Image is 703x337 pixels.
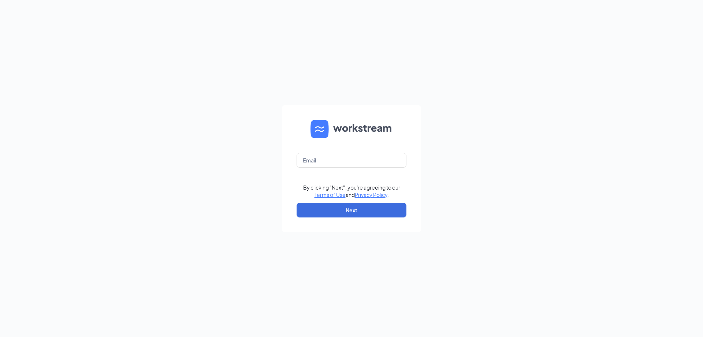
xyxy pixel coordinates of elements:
img: WS logo and Workstream text [310,120,393,138]
a: Privacy Policy [355,191,387,198]
input: Email [297,153,406,168]
button: Next [297,203,406,217]
a: Terms of Use [315,191,346,198]
div: By clicking "Next", you're agreeing to our and . [303,184,400,198]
